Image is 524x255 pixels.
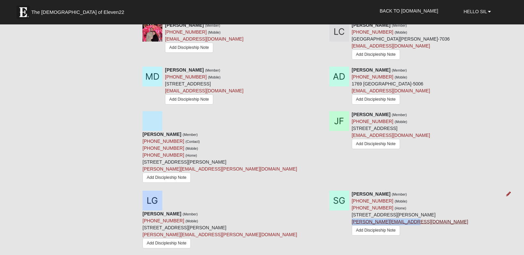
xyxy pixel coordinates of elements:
a: [PHONE_NUMBER] [352,74,393,80]
small: (Member) [392,113,407,117]
a: [PHONE_NUMBER] [142,145,184,151]
a: [PHONE_NUMBER] [165,29,207,35]
a: Back to [DOMAIN_NAME] [375,3,443,19]
strong: [PERSON_NAME] [352,191,390,197]
strong: [PERSON_NAME] [165,67,204,73]
div: [STREET_ADDRESS] [352,111,430,151]
a: [PERSON_NAME][EMAIL_ADDRESS][DOMAIN_NAME] [352,219,468,224]
a: [EMAIL_ADDRESS][DOMAIN_NAME] [165,36,243,42]
a: [PHONE_NUMBER] [352,119,393,124]
small: (Mobile) [395,120,407,124]
small: (Mobile) [395,75,407,79]
a: [PHONE_NUMBER] [142,139,184,144]
small: (Home) [395,206,406,210]
a: Add Discipleship Note [142,238,191,248]
div: [STREET_ADDRESS][PERSON_NAME] [142,210,297,251]
strong: [PERSON_NAME] [142,211,181,216]
a: [PHONE_NUMBER] [165,74,207,80]
small: (Member) [392,192,407,196]
a: [PHONE_NUMBER] [142,218,184,223]
a: Hello Sil [459,3,496,20]
span: Hello Sil [464,9,487,14]
a: Add Discipleship Note [352,139,400,149]
div: 1769 [GEOGRAPHIC_DATA]-5006 [352,67,430,106]
small: (Home) [185,153,197,157]
small: (Mobile) [185,219,198,223]
small: (Member) [182,133,198,137]
small: (Contact) [185,140,200,143]
a: [EMAIL_ADDRESS][DOMAIN_NAME] [352,133,430,138]
strong: [PERSON_NAME] [352,67,390,73]
div: [GEOGRAPHIC_DATA][PERSON_NAME]-7036 [352,22,450,62]
small: (Member) [392,23,407,27]
strong: [PERSON_NAME] [142,132,181,137]
small: (Mobile) [208,75,221,79]
a: [EMAIL_ADDRESS][DOMAIN_NAME] [352,88,430,93]
small: (Mobile) [208,30,221,34]
div: [STREET_ADDRESS][PERSON_NAME] [352,191,468,238]
a: Add Discipleship Note [352,49,400,60]
div: [STREET_ADDRESS][PERSON_NAME] [142,131,297,186]
small: (Mobile) [395,30,407,34]
small: (Member) [392,68,407,72]
span: The [DEMOGRAPHIC_DATA] of Eleven22 [31,9,124,16]
a: Add Discipleship Note [165,94,213,105]
a: Add Discipleship Note [352,94,400,105]
a: [PHONE_NUMBER] [352,205,393,210]
a: [PHONE_NUMBER] [352,29,393,35]
a: [EMAIL_ADDRESS][DOMAIN_NAME] [352,43,430,48]
strong: [PERSON_NAME] [352,22,390,28]
small: (Member) [205,23,220,27]
a: [PHONE_NUMBER] [352,198,393,204]
small: (Mobile) [185,146,198,150]
img: Eleven22 logo [17,6,30,19]
a: Add Discipleship Note [165,43,213,53]
strong: [PERSON_NAME] [352,112,390,117]
a: The [DEMOGRAPHIC_DATA] of Eleven22 [13,2,145,19]
a: [PHONE_NUMBER] [142,152,184,158]
a: [PERSON_NAME][EMAIL_ADDRESS][PERSON_NAME][DOMAIN_NAME] [142,166,297,172]
small: (Member) [182,212,198,216]
a: Add Discipleship Note [352,225,400,236]
a: [EMAIL_ADDRESS][DOMAIN_NAME] [165,88,243,93]
a: [PERSON_NAME][EMAIL_ADDRESS][PERSON_NAME][DOMAIN_NAME] [142,232,297,237]
div: [STREET_ADDRESS] [165,67,243,106]
a: Add Discipleship Note [142,173,191,183]
strong: [PERSON_NAME] [165,22,204,28]
small: (Member) [205,68,220,72]
small: (Mobile) [395,199,407,203]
